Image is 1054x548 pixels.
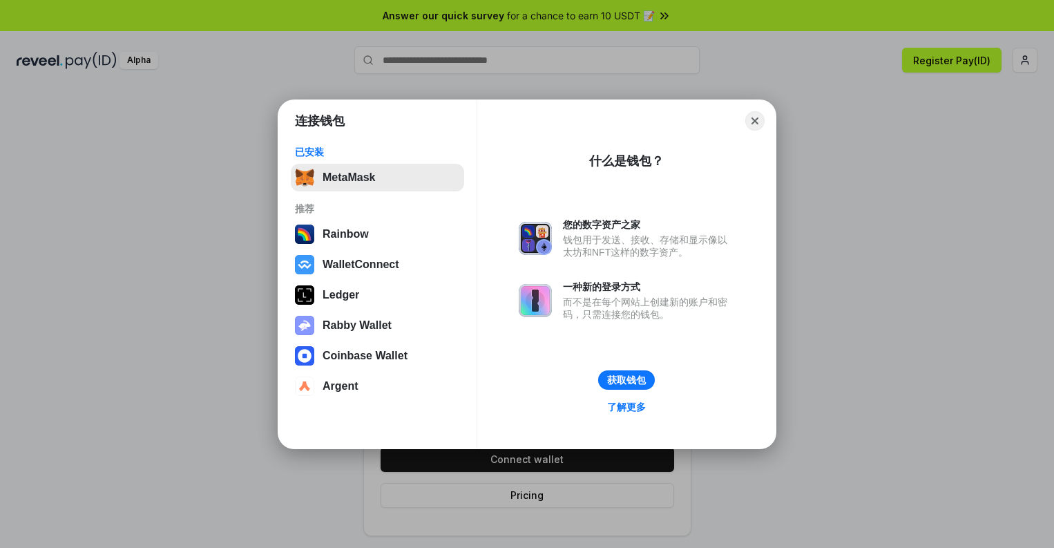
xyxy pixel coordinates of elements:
div: 您的数字资产之家 [563,218,734,231]
div: Rabby Wallet [323,319,392,332]
div: Argent [323,380,358,393]
img: svg+xml,%3Csvg%20xmlns%3D%22http%3A%2F%2Fwww.w3.org%2F2000%2Fsvg%22%20fill%3D%22none%22%20viewBox... [519,284,552,317]
div: 了解更多 [607,401,646,413]
div: 一种新的登录方式 [563,281,734,293]
button: 获取钱包 [598,370,655,390]
div: 获取钱包 [607,374,646,386]
button: Close [745,111,765,131]
div: Coinbase Wallet [323,350,408,362]
button: Rabby Wallet [291,312,464,339]
div: MetaMask [323,171,375,184]
div: 什么是钱包？ [589,153,664,169]
img: svg+xml,%3Csvg%20width%3D%2228%22%20height%3D%2228%22%20viewBox%3D%220%200%2028%2028%22%20fill%3D... [295,255,314,274]
button: Coinbase Wallet [291,342,464,370]
img: svg+xml,%3Csvg%20xmlns%3D%22http%3A%2F%2Fwww.w3.org%2F2000%2Fsvg%22%20fill%3D%22none%22%20viewBox... [295,316,314,335]
button: WalletConnect [291,251,464,278]
img: svg+xml,%3Csvg%20xmlns%3D%22http%3A%2F%2Fwww.w3.org%2F2000%2Fsvg%22%20fill%3D%22none%22%20viewBox... [519,222,552,255]
img: svg+xml,%3Csvg%20width%3D%2228%22%20height%3D%2228%22%20viewBox%3D%220%200%2028%2028%22%20fill%3D... [295,346,314,366]
div: Ledger [323,289,359,301]
img: svg+xml,%3Csvg%20xmlns%3D%22http%3A%2F%2Fwww.w3.org%2F2000%2Fsvg%22%20width%3D%2228%22%20height%3... [295,285,314,305]
h1: 连接钱包 [295,113,345,129]
button: Ledger [291,281,464,309]
div: 已安装 [295,146,460,158]
div: WalletConnect [323,258,399,271]
button: Argent [291,372,464,400]
a: 了解更多 [599,398,654,416]
div: Rainbow [323,228,369,240]
button: Rainbow [291,220,464,248]
img: svg+xml,%3Csvg%20width%3D%22120%22%20height%3D%22120%22%20viewBox%3D%220%200%20120%20120%22%20fil... [295,225,314,244]
img: svg+xml,%3Csvg%20width%3D%2228%22%20height%3D%2228%22%20viewBox%3D%220%200%2028%2028%22%20fill%3D... [295,377,314,396]
div: 推荐 [295,202,460,215]
img: svg+xml,%3Csvg%20fill%3D%22none%22%20height%3D%2233%22%20viewBox%3D%220%200%2035%2033%22%20width%... [295,168,314,187]
button: MetaMask [291,164,464,191]
div: 而不是在每个网站上创建新的账户和密码，只需连接您的钱包。 [563,296,734,321]
div: 钱包用于发送、接收、存储和显示像以太坊和NFT这样的数字资产。 [563,234,734,258]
